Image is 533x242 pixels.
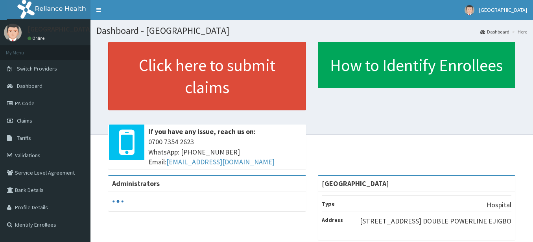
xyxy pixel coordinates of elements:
[322,200,335,207] b: Type
[322,216,343,223] b: Address
[17,82,42,89] span: Dashboard
[112,179,160,188] b: Administrators
[166,157,275,166] a: [EMAIL_ADDRESS][DOMAIN_NAME]
[108,42,306,110] a: Click here to submit claims
[148,137,302,167] span: 0700 7354 2623 WhatsApp: [PHONE_NUMBER] Email:
[17,134,31,141] span: Tariffs
[28,26,92,33] p: [GEOGRAPHIC_DATA]
[465,5,474,15] img: User Image
[318,42,516,88] a: How to Identify Enrollees
[360,216,511,226] p: [STREET_ADDRESS] DOUBLE POWERLINE EJIGBO
[112,195,124,207] svg: audio-loading
[487,200,511,210] p: Hospital
[28,35,46,41] a: Online
[480,28,509,35] a: Dashboard
[17,117,32,124] span: Claims
[148,127,256,136] b: If you have any issue, reach us on:
[479,6,527,13] span: [GEOGRAPHIC_DATA]
[17,65,57,72] span: Switch Providers
[322,179,389,188] strong: [GEOGRAPHIC_DATA]
[4,24,22,41] img: User Image
[510,28,527,35] li: Here
[96,26,527,36] h1: Dashboard - [GEOGRAPHIC_DATA]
